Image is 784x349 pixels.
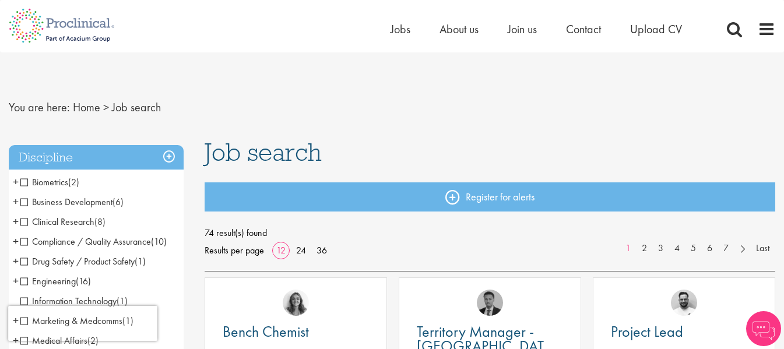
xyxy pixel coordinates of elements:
span: Clinical Research [20,216,94,228]
a: Contact [566,22,601,37]
span: (1) [117,295,128,307]
span: Clinical Research [20,216,106,228]
a: Bench Chemist [223,325,369,339]
span: + [13,173,19,191]
span: Job search [205,136,322,168]
a: Jobs [391,22,410,37]
span: Drug Safety / Product Safety [20,255,146,267]
span: 74 result(s) found [205,224,775,242]
span: (8) [94,216,106,228]
img: Carl Gbolade [477,290,503,316]
span: Job search [112,100,161,115]
span: Engineering [20,275,76,287]
span: Biometrics [20,176,68,188]
span: Business Development [20,196,112,208]
a: 6 [701,242,718,255]
a: 12 [272,244,290,256]
span: Biometrics [20,176,79,188]
span: (1) [135,255,146,267]
img: Jackie Cerchio [283,290,309,316]
span: + [13,193,19,210]
span: Business Development [20,196,124,208]
a: breadcrumb link [73,100,100,115]
span: You are here: [9,100,70,115]
a: 7 [718,242,734,255]
span: Drug Safety / Product Safety [20,255,135,267]
h3: Discipline [9,145,184,170]
span: Compliance / Quality Assurance [20,235,167,248]
a: Join us [508,22,537,37]
a: 4 [669,242,685,255]
a: 1 [620,242,637,255]
span: (16) [76,275,91,287]
span: (10) [151,235,167,248]
span: Engineering [20,275,91,287]
a: 24 [292,244,310,256]
span: + [13,232,19,250]
a: 3 [652,242,669,255]
span: > [103,100,109,115]
a: 2 [636,242,653,255]
img: Chatbot [746,311,781,346]
iframe: reCAPTCHA [8,306,157,341]
a: Last [750,242,775,255]
a: Upload CV [630,22,682,37]
img: Emile De Beer [671,290,697,316]
span: Bench Chemist [223,322,309,341]
a: Register for alerts [205,182,775,211]
span: Information Technology [20,295,117,307]
span: (6) [112,196,124,208]
span: Project Lead [611,322,683,341]
span: + [13,213,19,230]
a: About us [440,22,479,37]
a: Project Lead [611,325,757,339]
a: 5 [685,242,702,255]
span: Results per page [205,242,264,259]
span: (2) [68,176,79,188]
span: Information Technology [20,295,128,307]
span: Compliance / Quality Assurance [20,235,151,248]
a: 36 [312,244,331,256]
span: + [13,272,19,290]
span: + [13,252,19,270]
